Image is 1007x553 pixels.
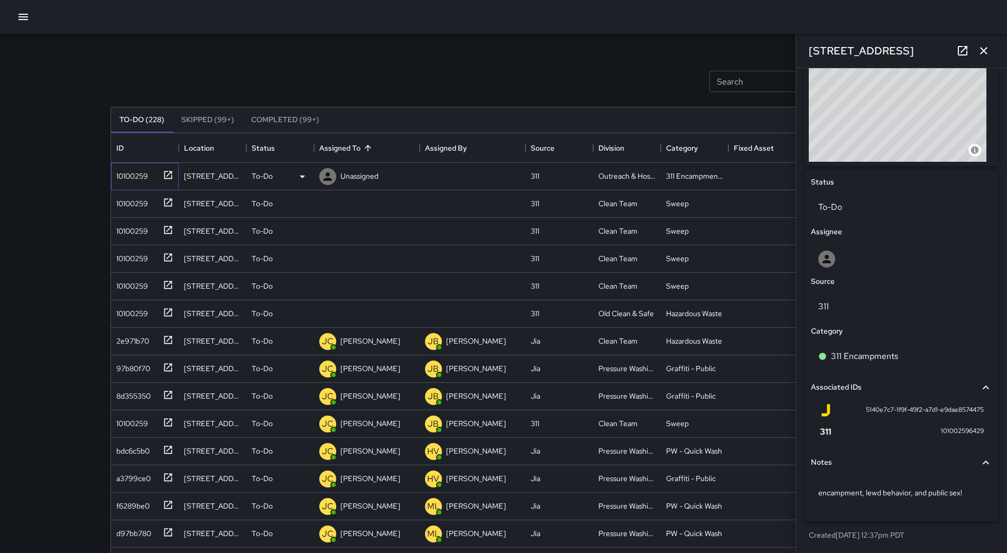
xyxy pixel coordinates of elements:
div: 1101 Market Street [184,391,241,401]
p: [PERSON_NAME] [340,418,400,429]
p: JC [322,418,334,430]
p: To-Do [252,363,273,374]
div: 10100259 [112,304,148,319]
div: Jia [531,528,540,539]
p: To-Do [252,198,273,209]
div: Status [246,133,314,163]
div: PW - Quick Wash [666,528,722,539]
div: Old Clean & Safe [598,308,654,319]
div: 10100259 [112,276,148,291]
div: 311 [531,281,539,291]
div: Sweep [666,253,689,264]
div: 457 Minna Street [184,226,241,236]
div: Sweep [666,226,689,236]
div: Jia [531,446,540,456]
div: 10100259 [112,414,148,429]
div: Assigned By [425,133,467,163]
div: Clean Team [598,418,638,429]
button: Sort [361,141,375,155]
div: 311 [531,226,539,236]
div: 311 [531,308,539,319]
div: Jia [531,473,540,484]
p: Unassigned [340,171,378,181]
div: 311 [531,171,539,181]
div: a3799ce0 [112,469,151,484]
div: Clean Team [598,198,638,209]
p: [PERSON_NAME] [340,336,400,346]
p: [PERSON_NAME] [340,473,400,484]
div: 1101 Market Street [184,363,241,374]
div: d97bb780 [112,524,151,539]
div: Category [666,133,698,163]
p: To-Do [252,391,273,401]
p: [PERSON_NAME] [340,446,400,456]
button: Completed (99+) [243,107,328,133]
div: Pressure Washing [598,446,655,456]
div: 30 Grove Street [184,446,241,456]
div: Sweep [666,198,689,209]
p: [PERSON_NAME] [340,528,400,539]
p: To-Do [252,418,273,429]
button: To-Do (228) [111,107,173,133]
div: 10100259 [112,249,148,264]
p: To-Do [252,528,273,539]
div: Assigned To [314,133,420,163]
div: 135 6th Street [184,198,241,209]
p: JC [322,473,334,485]
p: [PERSON_NAME] [446,418,506,429]
div: Graffiti - Public [666,363,716,374]
p: HV [427,473,439,485]
div: 44 9th Street [184,528,241,539]
div: Pressure Washing [598,473,655,484]
div: Fixed Asset [734,133,774,163]
p: [PERSON_NAME] [446,391,506,401]
p: To-Do [252,171,273,181]
div: Fixed Asset [728,133,796,163]
p: [PERSON_NAME] [446,501,506,511]
div: 311 Encampments [666,171,723,181]
p: HV [427,445,439,458]
div: Graffiti - Public [666,473,716,484]
div: Jia [531,336,540,346]
div: 311 [531,253,539,264]
div: ID [111,133,179,163]
p: JC [322,390,334,403]
p: To-Do [252,253,273,264]
div: 1029 Market Street [184,336,241,346]
div: 1091 Market Street [184,281,241,291]
p: To-Do [252,501,273,511]
p: JC [322,363,334,375]
p: To-Do [252,281,273,291]
div: Clean Team [598,226,638,236]
div: 481 Minna Street [184,253,241,264]
div: bdc6c5b0 [112,441,150,456]
div: 993 Mission Street [184,473,241,484]
div: 743a Minna Street [184,171,241,181]
div: Pressure Washing [598,391,655,401]
div: Sweep [666,418,689,429]
div: 1075 Market Street [184,418,241,429]
div: 2e971b70 [112,331,149,346]
p: To-Do [252,308,273,319]
div: 10100259 [112,167,148,181]
div: Division [593,133,661,163]
div: Outreach & Hospitality [598,171,655,181]
div: Pressure Washing [598,528,655,539]
p: JC [322,528,334,540]
div: Division [598,133,624,163]
button: Skipped (99+) [173,107,243,133]
div: Status [252,133,275,163]
div: Location [184,133,214,163]
p: To-Do [252,226,273,236]
div: Category [661,133,728,163]
p: JC [322,445,334,458]
div: Jia [531,391,540,401]
div: 8d355350 [112,386,151,401]
div: ID [116,133,124,163]
p: [PERSON_NAME] [446,446,506,456]
div: 311 [531,418,539,429]
p: [PERSON_NAME] [340,363,400,374]
div: 10100259 [112,222,148,236]
div: Hazardous Waste [666,336,722,346]
div: Source [525,133,593,163]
